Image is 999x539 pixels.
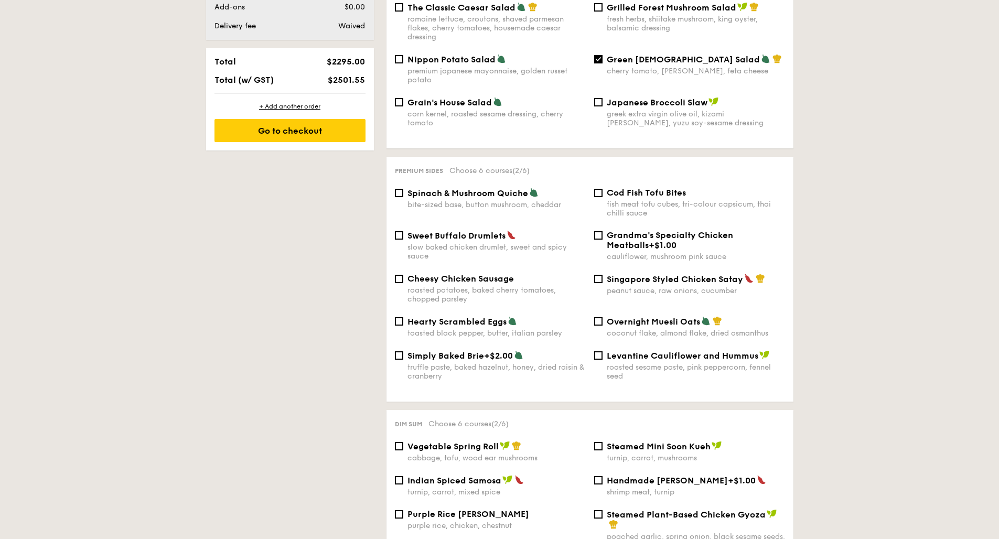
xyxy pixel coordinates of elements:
input: Sweet Buffalo Drumletsslow baked chicken drumlet, sweet and spicy sauce [395,231,403,240]
span: Handmade [PERSON_NAME] [607,476,728,486]
span: Cod Fish Tofu Bites [607,188,686,198]
input: Steamed Plant-Based Chicken Gyozapoached garlic, spring onion, black sesame seeds, light mala soy... [594,510,603,519]
span: +$1.00 [649,240,676,250]
div: fish meat tofu cubes, tri-colour capsicum, thai chilli sauce [607,200,785,218]
div: turnip, carrot, mushrooms [607,454,785,462]
span: $0.00 [345,3,365,12]
div: shrimp meat, turnip [607,488,785,497]
img: icon-chef-hat.a58ddaea.svg [609,520,618,529]
span: The Classic Caesar Salad [407,3,515,13]
input: Nippon Potato Saladpremium japanese mayonnaise, golden russet potato [395,55,403,63]
div: cabbage, tofu, wood ear mushrooms [407,454,586,462]
img: icon-chef-hat.a58ddaea.svg [749,2,759,12]
span: Steamed Plant-Based Chicken Gyoza [607,510,766,520]
img: icon-vegetarian.fe4039eb.svg [508,316,517,326]
div: cherry tomato, [PERSON_NAME], feta cheese [607,67,785,76]
span: Choose 6 courses [428,419,509,428]
span: Add-ons [214,3,245,12]
span: Steamed Mini Soon Kueh [607,441,711,451]
img: icon-spicy.37a8142b.svg [757,475,766,484]
span: Levantine Cauliflower and Hummus [607,351,758,361]
span: Vegetable Spring Roll [407,441,499,451]
div: coconut flake, almond flake, dried osmanthus [607,329,785,338]
div: fresh herbs, shiitake mushroom, king oyster, balsamic dressing [607,15,785,33]
input: Cheesy Chicken Sausageroasted potatoes, baked cherry tomatoes, chopped parsley [395,275,403,283]
input: Vegetable Spring Rollcabbage, tofu, wood ear mushrooms [395,442,403,450]
div: purple rice, chicken, chestnut [407,521,586,530]
span: Indian Spiced Samosa [407,476,501,486]
input: Steamed Mini Soon Kuehturnip, carrot, mushrooms [594,442,603,450]
span: Dim sum [395,421,422,428]
img: icon-chef-hat.a58ddaea.svg [512,441,521,450]
span: Hearty Scrambled Eggs [407,317,507,327]
span: Grilled Forest Mushroom Salad [607,3,736,13]
input: Handmade [PERSON_NAME]+$1.00shrimp meat, turnip [594,476,603,484]
input: Simply Baked Brie+$2.00truffle paste, baked hazelnut, honey, dried raisin & cranberry [395,351,403,360]
div: truffle paste, baked hazelnut, honey, dried raisin & cranberry [407,363,586,381]
span: Overnight Muesli Oats [607,317,700,327]
span: Total (w/ GST) [214,75,274,85]
img: icon-vegan.f8ff3823.svg [759,350,770,360]
img: icon-chef-hat.a58ddaea.svg [772,54,782,63]
div: premium japanese mayonnaise, golden russet potato [407,67,586,84]
img: icon-vegetarian.fe4039eb.svg [493,97,502,106]
input: Overnight Muesli Oatscoconut flake, almond flake, dried osmanthus [594,317,603,326]
span: (2/6) [491,419,509,428]
span: Grain's House Salad [407,98,492,107]
div: toasted black pepper, butter, italian parsley [407,329,586,338]
span: Singapore Styled Chicken Satay [607,274,743,284]
span: (2/6) [512,166,530,175]
input: Grilled Forest Mushroom Saladfresh herbs, shiitake mushroom, king oyster, balsamic dressing [594,3,603,12]
div: cauliflower, mushroom pink sauce [607,252,785,261]
span: Grandma's Specialty Chicken Meatballs [607,230,733,250]
span: Japanese Broccoli Slaw [607,98,707,107]
span: Simply Baked Brie [407,351,484,361]
input: Green [DEMOGRAPHIC_DATA] Saladcherry tomato, [PERSON_NAME], feta cheese [594,55,603,63]
img: icon-vegan.f8ff3823.svg [708,97,719,106]
div: roasted potatoes, baked cherry tomatoes, chopped parsley [407,286,586,304]
img: icon-vegetarian.fe4039eb.svg [514,350,523,360]
span: Premium sides [395,167,443,175]
input: Hearty Scrambled Eggstoasted black pepper, butter, italian parsley [395,317,403,326]
img: icon-vegan.f8ff3823.svg [767,509,777,519]
span: Purple Rice [PERSON_NAME] [407,509,529,519]
div: + Add another order [214,102,366,111]
input: Spinach & Mushroom Quichebite-sized base, button mushroom, cheddar [395,189,403,197]
span: $2501.55 [328,75,365,85]
img: icon-spicy.37a8142b.svg [744,274,754,283]
img: icon-spicy.37a8142b.svg [514,475,524,484]
span: +$1.00 [728,476,756,486]
div: peanut sauce, raw onions, cucumber [607,286,785,295]
span: Cheesy Chicken Sausage [407,274,514,284]
span: +$2.00 [484,351,513,361]
img: icon-chef-hat.a58ddaea.svg [713,316,722,326]
input: Purple Rice [PERSON_NAME]purple rice, chicken, chestnut [395,510,403,519]
input: Cod Fish Tofu Bitesfish meat tofu cubes, tri-colour capsicum, thai chilli sauce [594,189,603,197]
span: Sweet Buffalo Drumlets [407,231,506,241]
img: icon-vegetarian.fe4039eb.svg [529,188,539,197]
div: romaine lettuce, croutons, shaved parmesan flakes, cherry tomatoes, housemade caesar dressing [407,15,586,41]
img: icon-vegetarian.fe4039eb.svg [497,54,506,63]
span: Choose 6 courses [449,166,530,175]
span: Waived [338,21,365,30]
img: icon-vegan.f8ff3823.svg [502,475,513,484]
span: Total [214,57,236,67]
input: Levantine Cauliflower and Hummusroasted sesame paste, pink peppercorn, fennel seed [594,351,603,360]
div: bite-sized base, button mushroom, cheddar [407,200,586,209]
div: roasted sesame paste, pink peppercorn, fennel seed [607,363,785,381]
div: corn kernel, roasted sesame dressing, cherry tomato [407,110,586,127]
img: icon-vegetarian.fe4039eb.svg [701,316,711,326]
input: Grandma's Specialty Chicken Meatballs+$1.00cauliflower, mushroom pink sauce [594,231,603,240]
img: icon-vegan.f8ff3823.svg [500,441,510,450]
img: icon-chef-hat.a58ddaea.svg [528,2,538,12]
img: icon-vegetarian.fe4039eb.svg [761,54,770,63]
img: icon-vegetarian.fe4039eb.svg [517,2,526,12]
span: Spinach & Mushroom Quiche [407,188,528,198]
div: turnip, carrot, mixed spice [407,488,586,497]
span: Green [DEMOGRAPHIC_DATA] Salad [607,55,760,64]
img: icon-spicy.37a8142b.svg [507,230,516,240]
span: Nippon Potato Salad [407,55,496,64]
input: The Classic Caesar Saladromaine lettuce, croutons, shaved parmesan flakes, cherry tomatoes, house... [395,3,403,12]
img: icon-vegan.f8ff3823.svg [737,2,748,12]
input: Singapore Styled Chicken Sataypeanut sauce, raw onions, cucumber [594,275,603,283]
